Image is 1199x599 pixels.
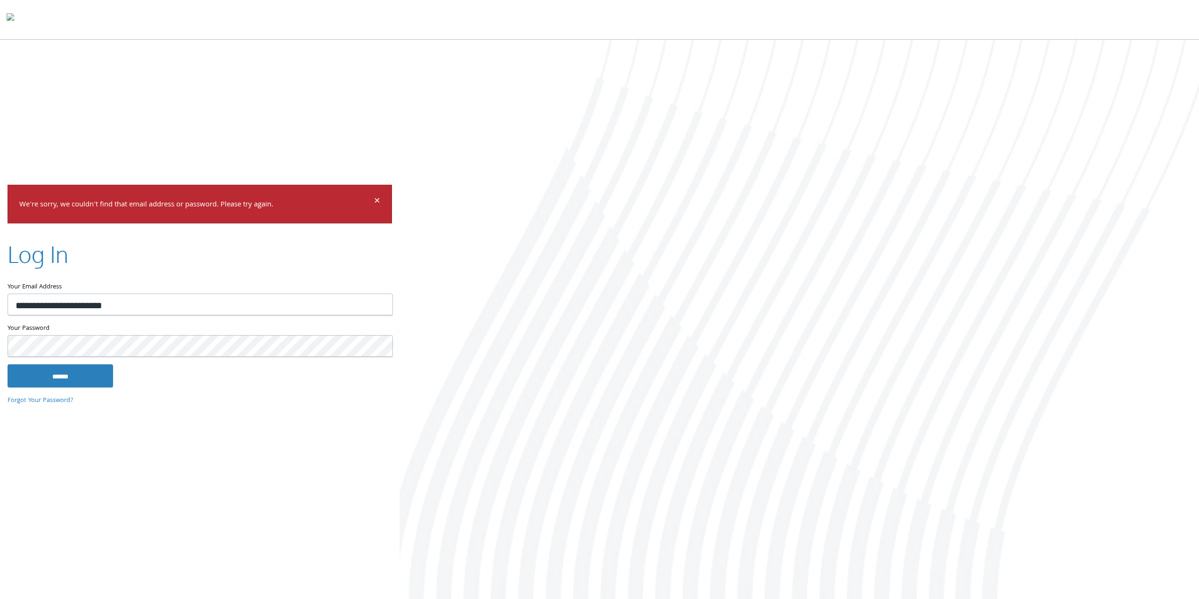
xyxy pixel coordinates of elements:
[19,198,373,212] p: We're sorry, we couldn't find that email address or password. Please try again.
[8,323,392,335] label: Your Password
[374,193,380,211] span: ×
[374,197,380,208] button: Dismiss alert
[7,10,14,29] img: todyl-logo-dark.svg
[8,238,68,270] h2: Log In
[8,395,73,406] a: Forgot Your Password?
